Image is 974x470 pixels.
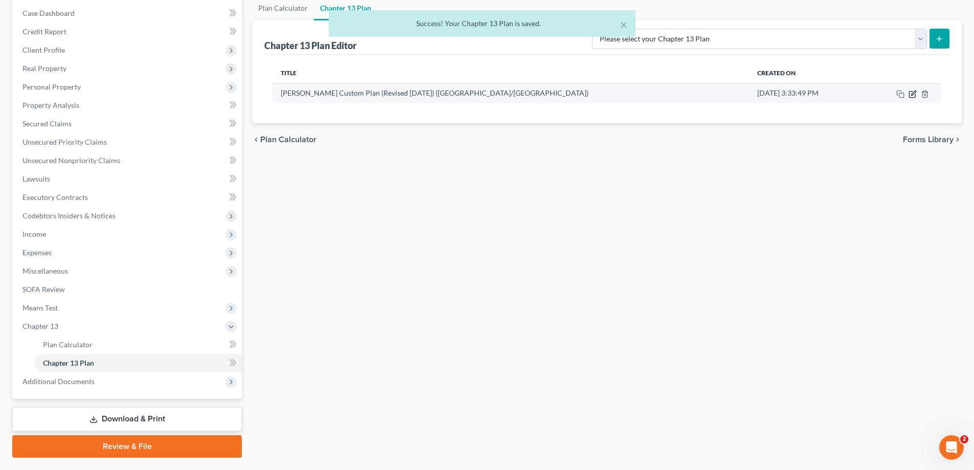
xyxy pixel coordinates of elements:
[14,96,242,115] a: Property Analysis
[22,9,75,17] span: Case Dashboard
[43,340,93,349] span: Plan Calculator
[14,133,242,151] a: Unsecured Priority Claims
[939,435,964,460] iframe: Intercom live chat
[12,407,242,431] a: Download & Print
[22,193,88,202] span: Executory Contracts
[35,354,242,372] a: Chapter 13 Plan
[22,248,52,257] span: Expenses
[903,136,954,144] span: Forms Library
[22,211,116,220] span: Codebtors Insiders & Notices
[14,280,242,299] a: SOFA Review
[22,303,58,312] span: Means Test
[22,266,68,275] span: Miscellaneous
[22,82,81,91] span: Personal Property
[620,18,627,31] button: ×
[22,285,65,294] span: SOFA Review
[22,322,58,330] span: Chapter 13
[22,174,50,183] span: Lawsuits
[903,136,962,144] button: Forms Library chevron_right
[22,156,120,165] span: Unsecured Nonpriority Claims
[22,377,95,386] span: Additional Documents
[264,39,356,52] div: Chapter 13 Plan Editor
[749,83,863,103] td: [DATE] 3:33:49 PM
[14,4,242,23] a: Case Dashboard
[43,359,94,367] span: Chapter 13 Plan
[960,435,968,443] span: 2
[337,18,627,29] div: Success! Your Chapter 13 Plan is saved.
[252,136,260,144] i: chevron_left
[14,151,242,170] a: Unsecured Nonpriority Claims
[12,435,242,458] a: Review & File
[22,101,79,109] span: Property Analysis
[14,188,242,207] a: Executory Contracts
[22,138,107,146] span: Unsecured Priority Claims
[22,119,72,128] span: Secured Claims
[14,115,242,133] a: Secured Claims
[35,335,242,354] a: Plan Calculator
[954,136,962,144] i: chevron_right
[14,170,242,188] a: Lawsuits
[22,46,65,54] span: Client Profile
[260,136,316,144] span: Plan Calculator
[252,136,316,144] button: chevron_left Plan Calculator
[22,64,66,73] span: Real Property
[749,63,863,83] th: Created On
[22,230,46,238] span: Income
[273,63,749,83] th: Title
[273,83,749,103] td: [PERSON_NAME] Custom Plan (Revised [DATE]) ([GEOGRAPHIC_DATA]/[GEOGRAPHIC_DATA])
